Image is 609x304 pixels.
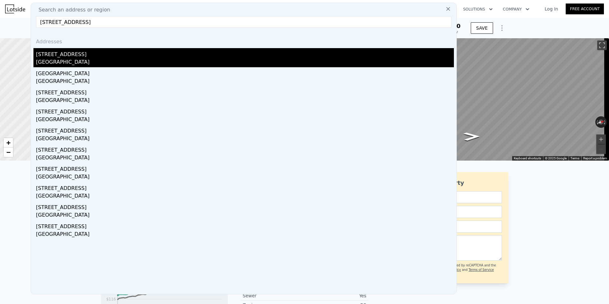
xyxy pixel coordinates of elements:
span: Search an address or region [33,6,110,14]
button: Reset the view [595,118,607,126]
div: [GEOGRAPHIC_DATA] [36,173,454,182]
span: + [6,139,11,147]
a: Zoom out [4,148,13,157]
div: Sewer [243,293,304,299]
button: Company [498,4,534,15]
div: [STREET_ADDRESS] [36,125,454,135]
div: [GEOGRAPHIC_DATA] [36,135,454,144]
a: Zoom in [4,138,13,148]
div: [GEOGRAPHIC_DATA] [36,116,454,125]
div: [GEOGRAPHIC_DATA] [36,67,454,77]
div: [STREET_ADDRESS] [36,220,454,230]
div: [STREET_ADDRESS] [36,86,454,97]
button: Solutions [458,4,498,15]
a: Terms of Service [469,268,494,271]
a: Terms (opens in new tab) [570,156,579,160]
div: [STREET_ADDRESS] [36,144,454,154]
div: [GEOGRAPHIC_DATA] [36,58,454,67]
div: [STREET_ADDRESS] [36,182,454,192]
div: Addresses [33,33,454,48]
a: Log In [537,6,566,12]
button: Zoom in [596,134,606,144]
div: [GEOGRAPHIC_DATA] [36,192,454,201]
path: Go North, Jaslie Dr [457,130,487,142]
div: Yes [304,293,366,299]
div: [STREET_ADDRESS] [36,201,454,211]
tspan: $116 [106,297,116,301]
button: Rotate clockwise [604,116,607,128]
button: Rotate counterclockwise [595,116,599,128]
div: [STREET_ADDRESS] [36,105,454,116]
a: Free Account [566,4,604,14]
div: [GEOGRAPHIC_DATA] [36,230,454,239]
div: [GEOGRAPHIC_DATA] [36,154,454,163]
div: [STREET_ADDRESS] [36,48,454,58]
a: Report a problem [583,156,607,160]
input: Enter an address, city, region, neighborhood or zip code [36,16,451,28]
div: [GEOGRAPHIC_DATA] [36,97,454,105]
div: [GEOGRAPHIC_DATA] [36,77,454,86]
span: − [6,148,11,156]
span: © 2025 Google [545,156,567,160]
button: Toggle fullscreen view [597,40,607,50]
img: Lotside [5,4,25,13]
button: Zoom out [596,144,606,154]
button: Keyboard shortcuts [514,156,541,161]
button: SAVE [471,22,493,34]
div: This site is protected by reCAPTCHA and the Google and apply. [428,263,502,277]
div: [STREET_ADDRESS] [36,163,454,173]
button: Show Options [496,22,508,34]
div: [GEOGRAPHIC_DATA] [36,211,454,220]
